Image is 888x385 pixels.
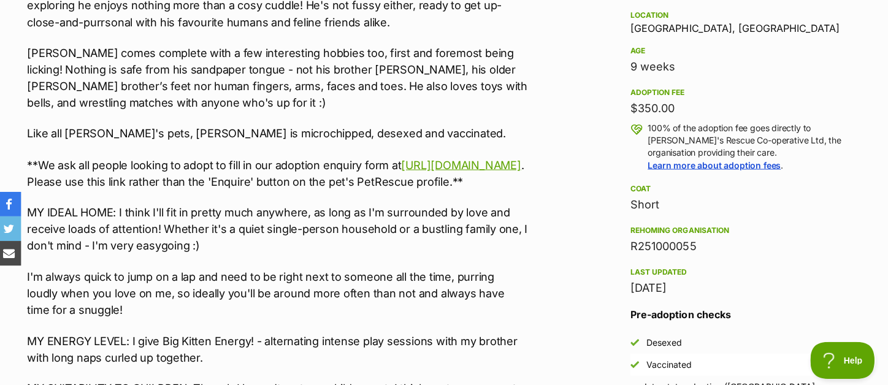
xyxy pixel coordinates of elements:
p: MY IDEAL HOME: I think I'll fit in pretty much anywhere, as long as I'm surrounded by love and re... [31,205,529,254]
div: Coat [632,185,850,194]
div: [DATE] [632,280,850,297]
div: Age [632,47,850,57]
div: Desexed [648,337,683,349]
p: 100% of the adoption fee goes directly to [PERSON_NAME]'s Rescue Co-operative Ltd, the organisati... [649,123,850,172]
div: Vaccinated [648,359,693,371]
p: [PERSON_NAME] comes complete with a few interesting hobbies too, first and foremost being licking... [31,46,529,112]
div: Short [632,197,850,214]
h3: Pre-adoption checks [632,307,850,322]
a: [URL][DOMAIN_NAME] [404,159,522,172]
img: Yes [632,338,640,347]
div: Location [632,12,850,21]
iframe: Help Scout Beacon - Open [811,342,876,379]
div: Adoption fee [632,89,850,99]
div: R251000055 [632,238,850,256]
div: [GEOGRAPHIC_DATA], [GEOGRAPHIC_DATA] [632,9,850,35]
div: $350.00 [632,101,850,118]
img: Yes [632,360,640,369]
p: **We ask all people looking to adopt to fill in our adoption enquiry form at . Please use this li... [31,158,529,191]
p: MY ENERGY LEVEL: I give Big Kitten Energy! - alternating intense play sessions with my brother wi... [31,333,529,366]
a: Learn more about adoption fees [649,161,781,171]
div: 9 weeks [632,59,850,77]
p: Like all [PERSON_NAME]'s pets, [PERSON_NAME] is microchipped, desexed and vaccinated. [31,126,529,143]
p: I'm always quick to jump on a lap and need to be right next to someone all the time, purring loud... [31,269,529,319]
div: Rehoming organisation [632,226,850,236]
div: Last updated [632,268,850,278]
